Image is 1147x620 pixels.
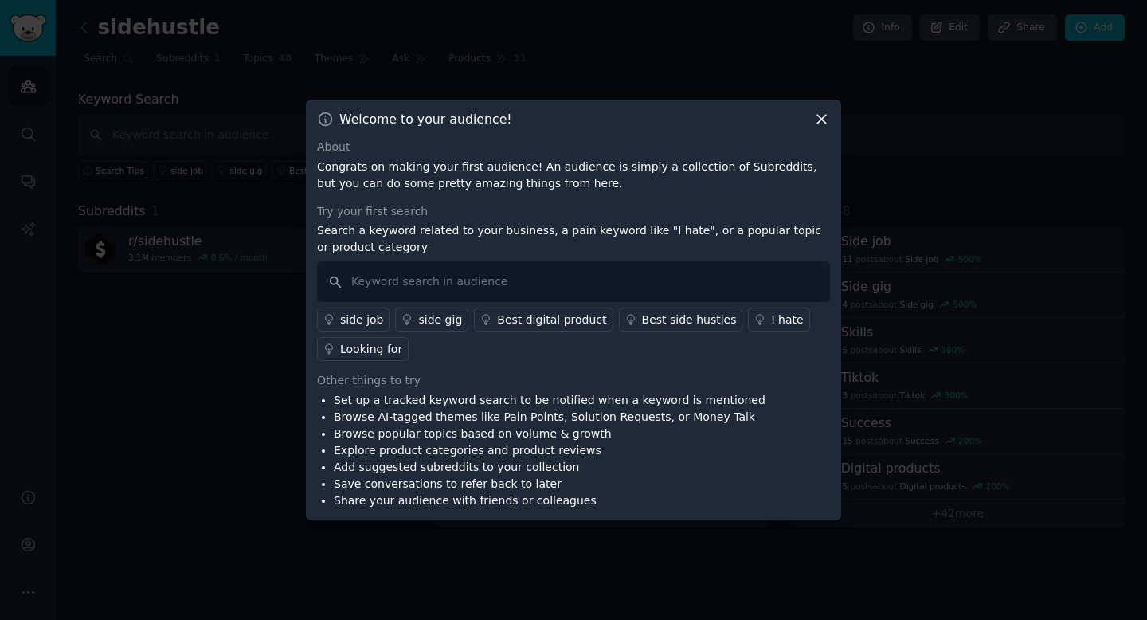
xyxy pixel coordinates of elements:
[748,308,809,332] a: I hate
[339,111,512,128] h3: Welcome to your audience!
[334,426,765,442] li: Browse popular topics based on volume & growth
[497,312,606,328] div: Best digital product
[771,312,803,328] div: I hate
[317,308,390,332] a: side job
[334,409,765,426] li: Browse AI-tagged themes like Pain Points, Solution Requests, or Money Talk
[317,372,830,389] div: Other things to try
[334,442,765,459] li: Explore product categories and product reviews
[317,261,830,302] input: Keyword search in audience
[619,308,743,332] a: Best side hustles
[334,459,765,476] li: Add suggested subreddits to your collection
[334,476,765,492] li: Save conversations to refer back to later
[334,392,765,409] li: Set up a tracked keyword search to be notified when a keyword is mentioned
[317,337,409,361] a: Looking for
[418,312,462,328] div: side gig
[317,159,830,192] p: Congrats on making your first audience! An audience is simply a collection of Subreddits, but you...
[642,312,737,328] div: Best side hustles
[334,492,765,509] li: Share your audience with friends or colleagues
[317,139,830,155] div: About
[474,308,613,332] a: Best digital product
[395,308,468,332] a: side gig
[340,341,402,358] div: Looking for
[317,203,830,220] div: Try your first search
[340,312,383,328] div: side job
[317,222,830,256] p: Search a keyword related to your business, a pain keyword like "I hate", or a popular topic or pr...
